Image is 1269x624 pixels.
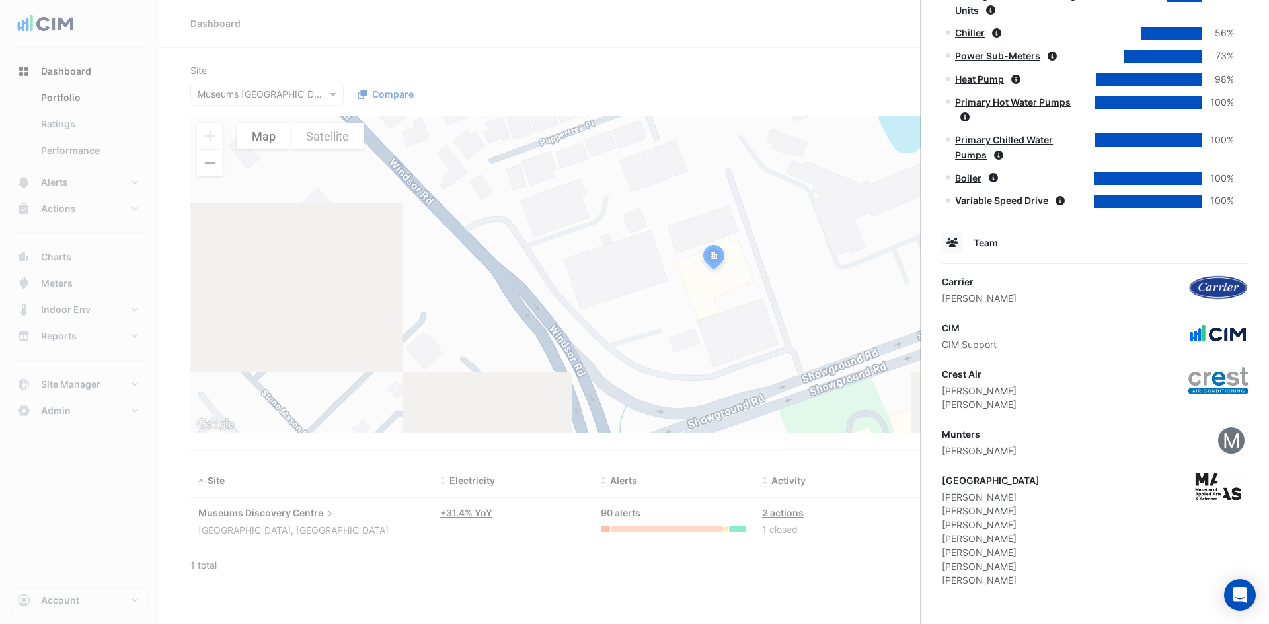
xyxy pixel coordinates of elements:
[942,559,1040,573] div: [PERSON_NAME]
[942,367,1017,381] div: Crest Air
[1202,171,1234,186] div: 100%
[942,337,997,351] div: CIM Support
[955,134,1053,160] a: Primary Chilled Water Pumps
[955,27,985,38] a: Chiller
[942,504,1040,518] div: [PERSON_NAME]
[1188,321,1248,347] img: CIM
[955,50,1040,61] a: Power Sub-Meters
[955,172,981,184] a: Boiler
[955,195,1048,206] a: Variable Speed Drive
[1188,473,1248,500] img: Museum of Applied Arts and Sciences
[942,291,1017,305] div: [PERSON_NAME]
[1202,26,1234,41] div: 56%
[974,237,998,248] span: Team
[1224,579,1256,611] div: Open Intercom Messenger
[1223,431,1241,450] span: M
[955,73,1004,85] a: Heat Pump
[942,490,1040,504] div: [PERSON_NAME]
[942,398,1017,411] div: [PERSON_NAME]
[942,384,1017,398] div: [PERSON_NAME]
[942,321,997,335] div: CIM
[942,518,1040,532] div: [PERSON_NAME]
[1202,193,1234,209] div: 100%
[942,275,1017,289] div: Carrier
[1188,367,1248,394] img: Crest Air
[1202,49,1234,64] div: 73%
[1215,427,1248,454] fa-layers: Munters
[942,473,1040,487] div: [GEOGRAPHIC_DATA]
[942,532,1040,545] div: [PERSON_NAME]
[1202,133,1234,148] div: 100%
[1202,72,1234,87] div: 98%
[942,444,1017,458] div: [PERSON_NAME]
[1202,95,1234,110] div: 100%
[955,96,1071,108] a: Primary Hot Water Pumps
[942,545,1040,559] div: [PERSON_NAME]
[942,427,1017,441] div: Munters
[942,573,1040,587] div: [PERSON_NAME]
[1188,275,1248,300] img: Carrier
